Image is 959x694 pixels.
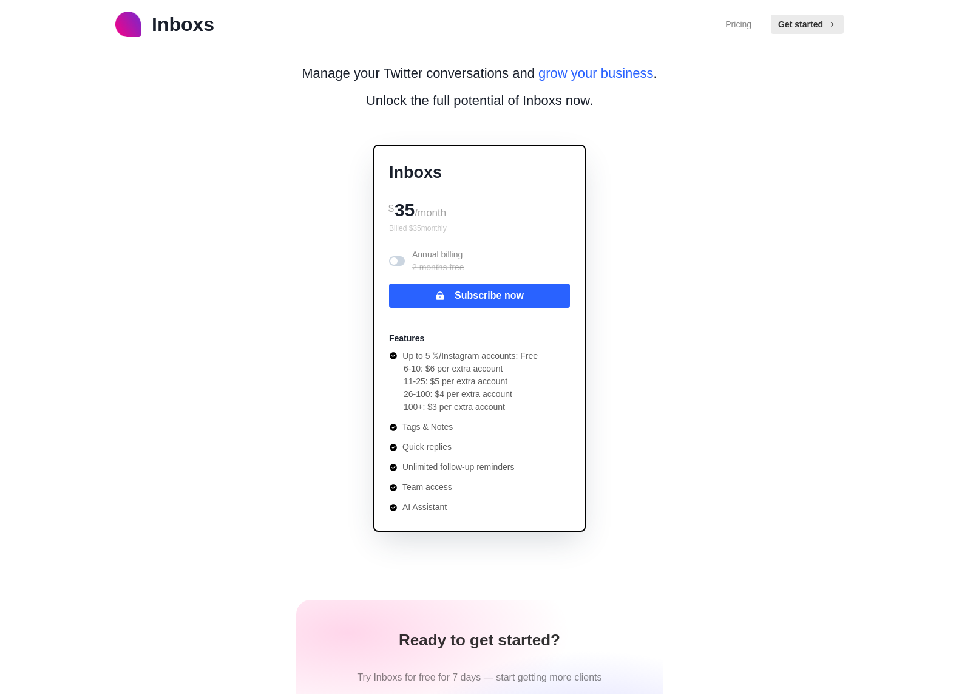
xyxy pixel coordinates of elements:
li: Team access [389,481,538,494]
p: Features [389,332,424,345]
img: logo [115,12,141,37]
h1: Ready to get started? [399,629,560,651]
button: Get started [771,15,844,34]
li: Unlimited follow-up reminders [389,461,538,474]
p: Billed $ 35 monthly [389,223,570,234]
li: 26-100: $4 per extra account [404,388,538,401]
li: 6-10: $6 per extra account [404,362,538,375]
li: AI Assistant [389,501,538,514]
button: Subscribe now [389,284,570,308]
div: 35 [389,195,570,223]
p: Annual billing [412,248,464,274]
span: /month [415,207,446,219]
p: 2 months free [412,261,464,274]
p: Inboxs [152,10,214,39]
a: logoInboxs [115,10,214,39]
span: $ [388,203,394,214]
p: Try Inboxs for free for 7 days — start getting more clients [357,670,601,685]
li: 100+: $3 per extra account [404,401,538,413]
a: Pricing [725,18,751,31]
li: 11-25: $5 per extra account [404,375,538,388]
p: Manage your Twitter conversations and . [302,63,657,83]
li: Quick replies [389,441,538,454]
p: Inboxs [389,160,570,185]
li: Tags & Notes [389,421,538,434]
p: Unlock the full potential of Inboxs now. [366,90,593,111]
span: grow your business [538,66,654,81]
p: Up to 5 𝕏/Instagram accounts: Free [402,350,538,362]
